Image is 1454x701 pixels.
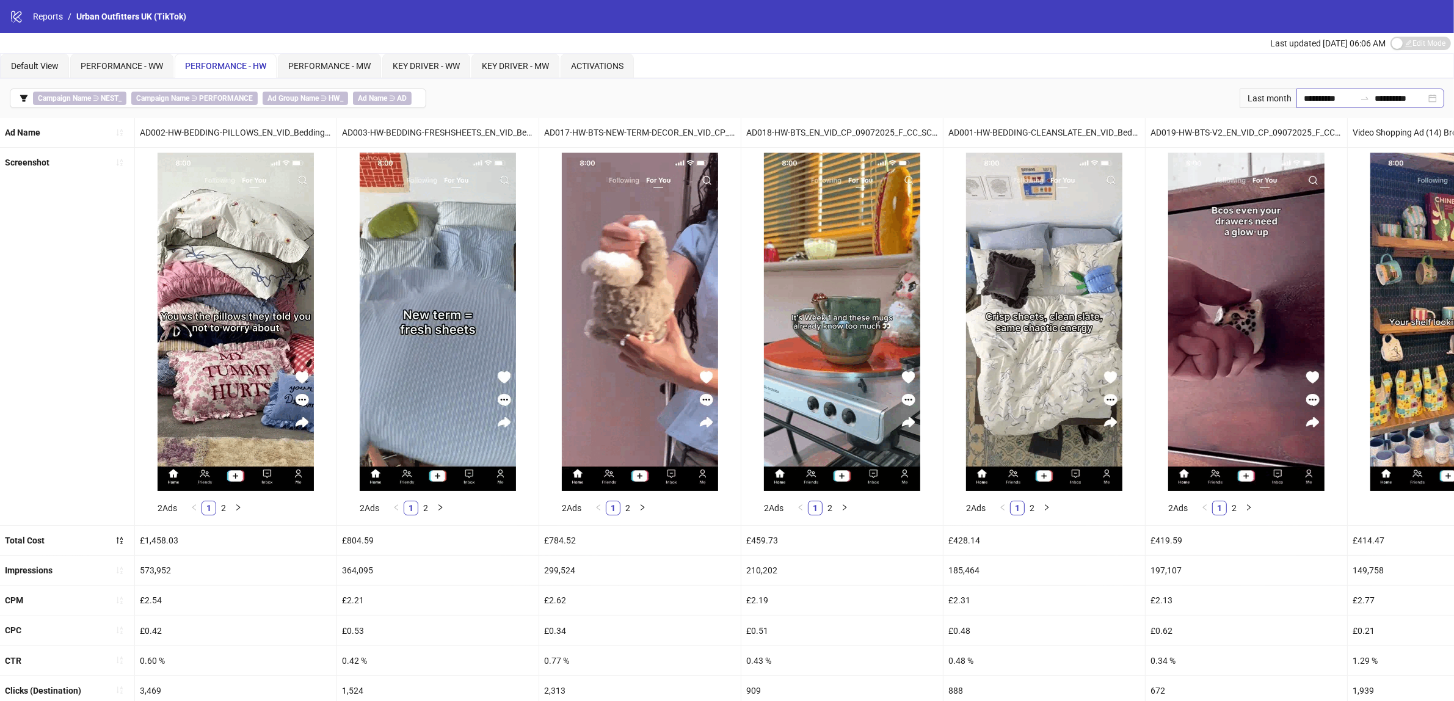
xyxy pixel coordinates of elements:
[135,586,336,615] div: £2.54
[337,616,539,645] div: £0.53
[76,12,186,21] span: Urban Outfitters UK (TikTok)
[837,501,852,515] li: Next Page
[33,92,126,105] span: ∋
[1146,526,1347,555] div: £419.59
[741,526,943,555] div: £459.73
[995,501,1010,515] button: left
[353,92,412,105] span: ∋
[995,501,1010,515] li: Previous Page
[191,504,198,511] span: left
[999,504,1006,511] span: left
[393,61,460,71] span: KEY DRIVER - WW
[5,128,40,137] b: Ad Name
[329,94,343,103] b: HW_
[115,686,124,694] span: sort-ascending
[360,153,516,491] img: Screenshot 1837174494709906
[539,586,741,615] div: £2.62
[1360,93,1370,103] span: to
[793,501,808,515] li: Previous Page
[539,556,741,585] div: 299,524
[433,501,448,515] button: right
[539,616,741,645] div: £0.34
[606,501,620,515] a: 1
[5,625,21,635] b: CPC
[635,501,650,515] button: right
[1198,501,1212,515] button: left
[591,501,606,515] li: Previous Page
[135,556,336,585] div: 573,952
[31,10,65,23] a: Reports
[101,94,122,103] b: NEST_
[217,501,230,515] a: 2
[1011,501,1024,515] a: 1
[267,94,319,103] b: Ad Group Name
[966,153,1122,491] img: Screenshot 1837174494708850
[389,501,404,515] button: left
[966,503,986,513] span: 2 Ads
[231,501,245,515] li: Next Page
[5,686,81,696] b: Clicks (Destination)
[10,89,426,108] button: Campaign Name ∋ NEST_Campaign Name ∋ PERFORMANCEAd Group Name ∋ HW_Ad Name ∋ AD
[562,153,718,491] img: Screenshot 1837238978469969
[1146,646,1347,675] div: 0.34 %
[115,536,124,545] span: sort-descending
[202,501,216,515] a: 1
[809,501,822,515] a: 1
[1025,501,1039,515] li: 2
[38,94,91,103] b: Campaign Name
[358,94,387,103] b: Ad Name
[764,503,783,513] span: 2 Ads
[943,526,1145,555] div: £428.14
[562,503,581,513] span: 2 Ads
[231,501,245,515] button: right
[943,616,1145,645] div: £0.48
[482,61,549,71] span: KEY DRIVER - MW
[797,504,804,511] span: left
[135,616,336,645] div: £0.42
[1146,586,1347,615] div: £2.13
[419,501,432,515] a: 2
[1039,501,1054,515] button: right
[131,92,258,105] span: ∋
[1241,501,1256,515] li: Next Page
[1213,501,1226,515] a: 1
[1168,153,1325,491] img: Screenshot 1837240589808722
[81,61,163,71] span: PERFORMANCE - WW
[1146,616,1347,645] div: £0.62
[288,61,371,71] span: PERFORMANCE - MW
[1240,89,1296,108] div: Last month
[404,501,418,515] li: 1
[389,501,404,515] li: Previous Page
[1241,501,1256,515] button: right
[571,61,623,71] span: ACTIVATIONS
[115,626,124,634] span: sort-ascending
[539,646,741,675] div: 0.77 %
[135,526,336,555] div: £1,458.03
[1198,501,1212,515] li: Previous Page
[5,158,49,167] b: Screenshot
[393,504,400,511] span: left
[187,501,202,515] button: left
[20,94,28,103] span: filter
[418,501,433,515] li: 2
[1146,118,1347,147] div: AD019-HW-BTS-V2_EN_VID_CP_09072025_F_CC_SC1_None_HW
[539,118,741,147] div: AD017-HW-BTS-NEW-TERM-DECOR_EN_VID_CP_09072025_F_CC_SC1_None_HW
[115,158,124,167] span: sort-ascending
[595,504,602,511] span: left
[1146,556,1347,585] div: 197,107
[1039,501,1054,515] li: Next Page
[187,501,202,515] li: Previous Page
[158,153,314,491] img: Screenshot 1837174494709890
[1043,504,1050,511] span: right
[837,501,852,515] button: right
[135,118,336,147] div: AD002-HW-BEDDING-PILLOWS_EN_VID_Bedding_CP_01072026_F_CC_SC1_None_HW_
[337,586,539,615] div: £2.21
[823,501,837,515] a: 2
[263,92,348,105] span: ∋
[433,501,448,515] li: Next Page
[115,566,124,575] span: sort-ascending
[1227,501,1241,515] li: 2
